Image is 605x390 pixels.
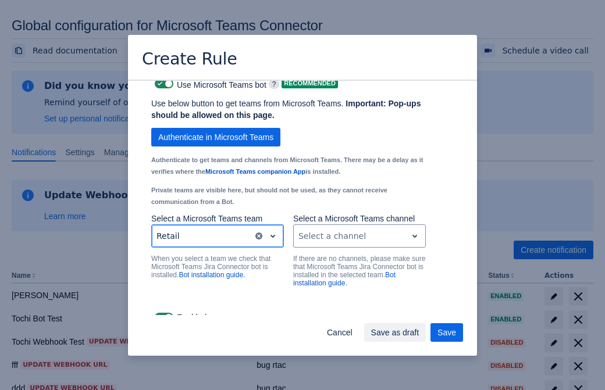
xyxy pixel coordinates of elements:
span: Save [437,323,456,342]
span: Cancel [327,323,353,342]
p: Select a Microsoft Teams team [151,213,284,224]
button: Save [430,323,463,342]
button: Authenticate in Microsoft Teams [151,128,280,146]
button: Cancel [320,323,360,342]
div: Use Microsoft Teams bot [151,76,266,92]
button: Save as draft [364,323,426,342]
p: If there are no channels, please make sure that Microsoft Teams Jira Connector bot is installed i... [293,255,426,287]
small: Private teams are visible here, but should not be used, as they cannot receive communication from... [151,187,387,205]
p: When you select a team we check that Microsoft Teams Jira Connector bot is installed. [151,255,284,279]
div: Scrollable content [128,80,477,315]
span: Recommended [282,80,338,87]
div: Enabled [151,309,454,325]
p: Select a Microsoft Teams channel [293,213,426,224]
span: Save as draft [371,323,419,342]
span: ? [269,80,280,89]
button: clear [254,231,264,241]
a: Bot installation guide. [179,271,245,279]
span: Authenticate in Microsoft Teams [158,128,273,146]
a: Microsoft Teams companion App [205,168,305,175]
a: Bot installation guide. [293,271,396,287]
span: open [266,229,280,243]
p: Use below button to get teams from Microsoft Teams. [151,98,426,121]
h3: Create Rule [142,49,237,71]
small: Authenticate to get teams and channels from Microsoft Teams. There may be a delay as it verifies ... [151,156,423,175]
span: open [408,229,422,243]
